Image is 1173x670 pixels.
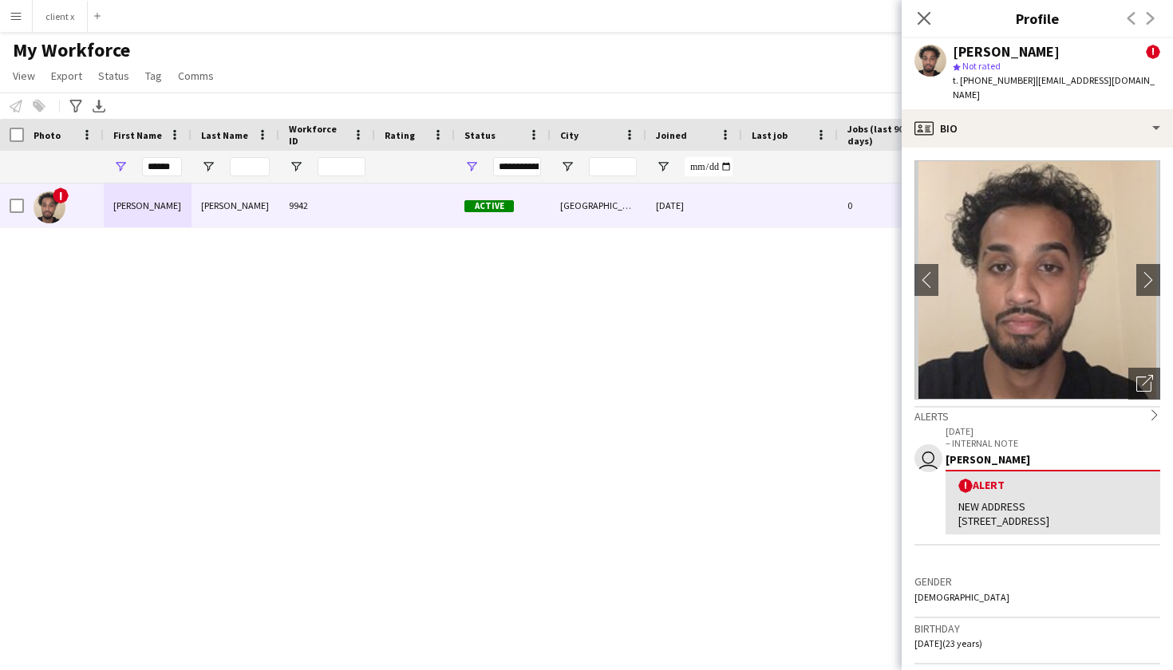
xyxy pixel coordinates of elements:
[289,160,303,174] button: Open Filter Menu
[902,109,1173,148] div: Bio
[914,621,1160,636] h3: Birthday
[902,8,1173,29] h3: Profile
[560,160,575,174] button: Open Filter Menu
[113,129,162,141] span: First Name
[958,499,1147,528] div: NEW ADDRESS [STREET_ADDRESS]
[178,69,214,83] span: Comms
[914,591,1009,603] span: [DEMOGRAPHIC_DATA]
[464,160,479,174] button: Open Filter Menu
[139,65,168,86] a: Tag
[201,160,215,174] button: Open Filter Menu
[142,157,182,176] input: First Name Filter Input
[279,183,375,227] div: 9942
[953,74,1155,100] span: | [EMAIL_ADDRESS][DOMAIN_NAME]
[914,406,1160,424] div: Alerts
[192,183,279,227] div: [PERSON_NAME]
[1146,45,1160,59] span: !
[53,187,69,203] span: !
[551,183,646,227] div: [GEOGRAPHIC_DATA]
[914,574,1160,589] h3: Gender
[560,129,579,141] span: City
[914,637,982,649] span: [DATE] (23 years)
[656,160,670,174] button: Open Filter Menu
[34,129,61,141] span: Photo
[51,69,82,83] span: Export
[13,38,130,62] span: My Workforce
[958,479,973,493] span: !
[847,123,913,147] span: Jobs (last 90 days)
[66,97,85,116] app-action-btn: Advanced filters
[958,478,1147,493] div: Alert
[752,129,788,141] span: Last job
[92,65,136,86] a: Status
[34,191,65,223] img: Nadeem Miah
[838,183,942,227] div: 0
[1128,368,1160,400] div: Open photos pop-in
[104,183,192,227] div: [PERSON_NAME]
[946,437,1160,449] p: – INTERNAL NOTE
[33,1,88,32] button: client x
[962,60,1001,72] span: Not rated
[318,157,365,176] input: Workforce ID Filter Input
[230,157,270,176] input: Last Name Filter Input
[98,69,129,83] span: Status
[953,45,1060,59] div: [PERSON_NAME]
[656,129,687,141] span: Joined
[172,65,220,86] a: Comms
[589,157,637,176] input: City Filter Input
[464,200,514,212] span: Active
[145,69,162,83] span: Tag
[13,69,35,83] span: View
[89,97,109,116] app-action-btn: Export XLSX
[953,74,1036,86] span: t. [PHONE_NUMBER]
[946,452,1160,467] div: [PERSON_NAME]
[6,65,41,86] a: View
[289,123,346,147] span: Workforce ID
[113,160,128,174] button: Open Filter Menu
[464,129,496,141] span: Status
[946,425,1160,437] p: [DATE]
[45,65,89,86] a: Export
[685,157,733,176] input: Joined Filter Input
[201,129,248,141] span: Last Name
[914,160,1160,400] img: Crew avatar or photo
[646,183,742,227] div: [DATE]
[385,129,415,141] span: Rating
